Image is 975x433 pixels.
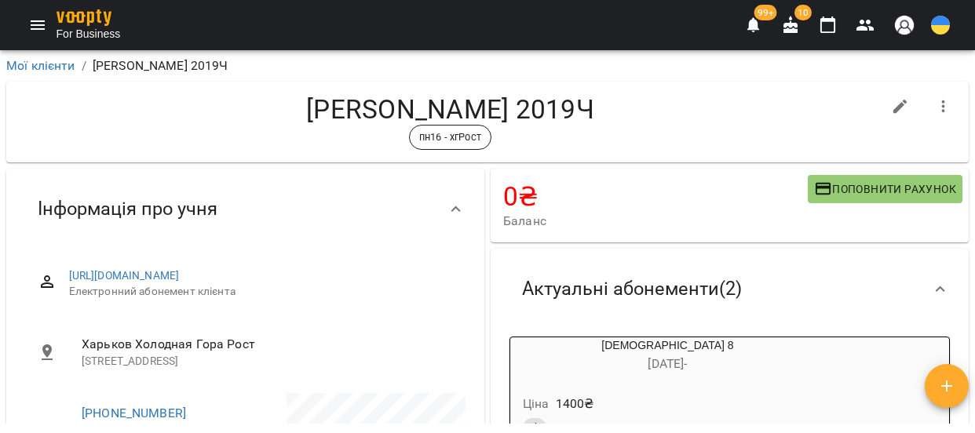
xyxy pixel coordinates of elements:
[6,169,484,249] div: Інформація про учня
[57,26,121,42] span: For Business
[754,5,777,20] span: 99+
[93,56,228,75] p: [PERSON_NAME] 2019Ч
[931,16,950,35] img: UA.svg
[893,14,915,36] img: avatar_s.png
[808,175,962,203] button: Поповнити рахунок
[556,395,594,413] p: 1400 ₴
[69,269,180,282] a: [URL][DOMAIN_NAME]
[19,6,57,44] button: Menu
[57,9,111,26] img: voopty.png
[38,197,217,221] span: Інформація про учня
[523,393,550,415] h6: Ціна
[503,212,808,231] span: Баланс
[510,337,825,375] div: [DEMOGRAPHIC_DATA] 8
[82,406,186,420] a: [PHONE_NUMBER]
[794,5,812,20] span: 10
[648,356,687,371] span: [DATE] -
[82,56,86,75] li: /
[491,249,969,329] div: Актуальні абонементи(2)
[19,94,882,125] h4: [PERSON_NAME] 2019Ч
[82,354,453,369] p: [STREET_ADDRESS]
[503,181,808,212] h4: 0 ₴
[69,284,453,300] span: Електронний абонемент клієнта
[522,277,742,301] span: Актуальні абонементи ( 2 )
[6,58,75,73] a: Мої клієнти
[82,337,255,351] span: Харьков Холодная Гора Рост
[6,56,969,75] nav: breadcrumb
[409,125,491,150] div: пн16 - хгРост
[814,180,956,198] span: Поповнити рахунок
[410,129,491,144] span: пн16 - хгРост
